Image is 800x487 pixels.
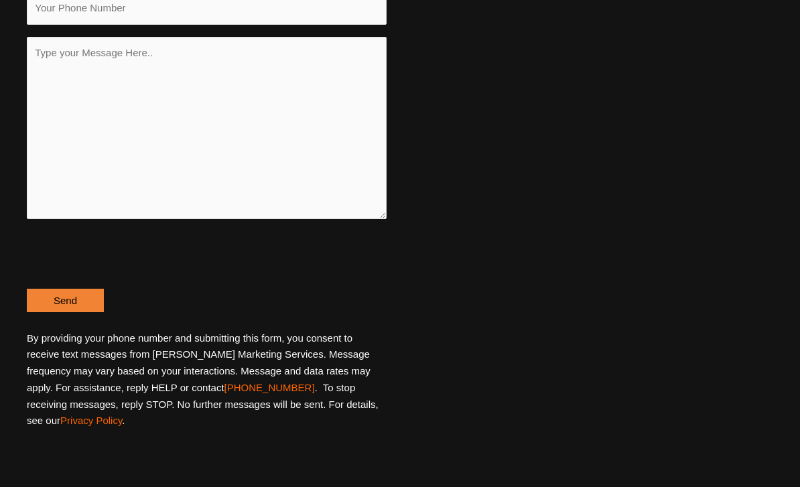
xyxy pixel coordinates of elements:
input: Send [27,289,104,312]
iframe: reCAPTCHA [27,236,230,288]
a: [PHONE_NUMBER] [224,382,315,393]
p: By providing your phone number and submitting this form, you consent to receive text messages fro... [27,330,387,430]
a: Privacy Policy [60,415,122,426]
